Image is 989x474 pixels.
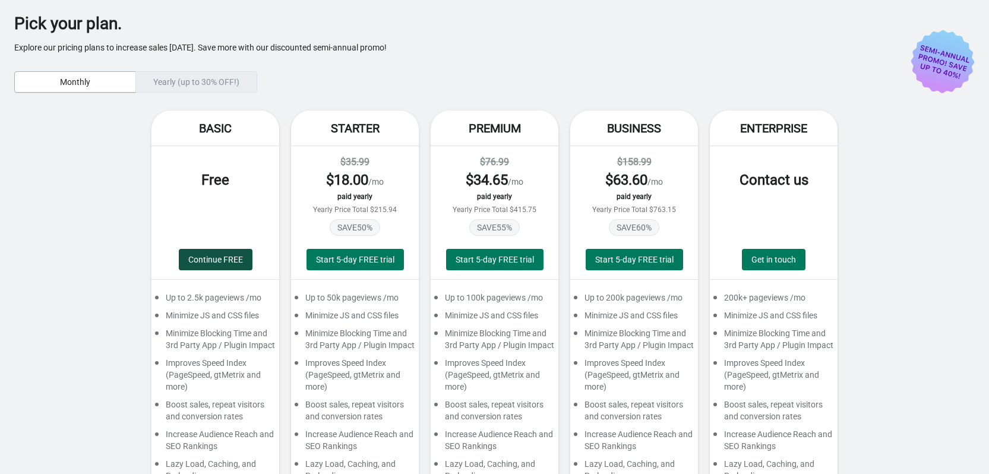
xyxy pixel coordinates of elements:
[151,428,279,458] div: Increase Audience Reach and SEO Rankings
[291,292,419,309] div: Up to 50k pageviews /mo
[609,219,659,236] span: SAVE 60 %
[570,292,698,309] div: Up to 200k pageviews /mo
[326,172,368,188] span: $ 18.00
[469,219,520,236] span: SAVE 55 %
[582,206,686,214] div: Yearly Price Total $763.15
[431,399,558,428] div: Boost sales, repeat visitors and conversion rates
[291,110,419,146] div: Starter
[303,155,407,169] div: $35.99
[291,327,419,357] div: Minimize Blocking Time and 3rd Party App / Plugin Impact
[443,170,546,189] div: /mo
[151,399,279,428] div: Boost sales, repeat visitors and conversion rates
[431,327,558,357] div: Minimize Blocking Time and 3rd Party App / Plugin Impact
[151,292,279,309] div: Up to 2.5k pageviews /mo
[179,249,252,270] button: Continue FREE
[14,18,939,30] div: Pick your plan.
[330,219,380,236] span: SAVE 50 %
[151,327,279,357] div: Minimize Blocking Time and 3rd Party App / Plugin Impact
[291,309,419,327] div: Minimize JS and CSS files
[291,428,419,458] div: Increase Audience Reach and SEO Rankings
[14,71,136,93] button: Monthly
[742,249,805,270] a: Get in touch
[307,249,404,270] button: Start 5-day FREE trial
[291,399,419,428] div: Boost sales, repeat visitors and conversion rates
[431,309,558,327] div: Minimize JS and CSS files
[303,192,407,201] div: paid yearly
[582,192,686,201] div: paid yearly
[316,255,394,264] span: Start 5-day FREE trial
[151,357,279,399] div: Improves Speed Index (PageSpeed, gtMetrix and more)
[60,77,90,87] span: Monthly
[710,309,838,327] div: Minimize JS and CSS files
[201,172,229,188] span: Free
[586,249,683,270] button: Start 5-day FREE trial
[710,110,838,146] div: Enterprise
[303,206,407,214] div: Yearly Price Total $215.94
[570,327,698,357] div: Minimize Blocking Time and 3rd Party App / Plugin Impact
[710,399,838,428] div: Boost sales, repeat visitors and conversion rates
[710,357,838,399] div: Improves Speed Index (PageSpeed, gtMetrix and more)
[595,255,674,264] span: Start 5-day FREE trial
[466,172,508,188] span: $ 34.65
[710,292,838,309] div: 200k+ pageviews /mo
[751,255,796,264] span: Get in touch
[710,327,838,357] div: Minimize Blocking Time and 3rd Party App / Plugin Impact
[911,30,975,94] img: price-promo-badge-d5c1d69d.svg
[443,192,546,201] div: paid yearly
[431,428,558,458] div: Increase Audience Reach and SEO Rankings
[582,170,686,189] div: /mo
[188,255,243,264] span: Continue FREE
[443,206,546,214] div: Yearly Price Total $415.75
[570,428,698,458] div: Increase Audience Reach and SEO Rankings
[570,110,698,146] div: Business
[570,399,698,428] div: Boost sales, repeat visitors and conversion rates
[14,42,939,53] p: Explore our pricing plans to increase sales [DATE]. Save more with our discounted semi-annual promo!
[570,357,698,399] div: Improves Speed Index (PageSpeed, gtMetrix and more)
[605,172,647,188] span: $ 63.60
[151,110,279,146] div: Basic
[431,110,558,146] div: Premium
[740,172,808,188] span: Contact us
[446,249,544,270] button: Start 5-day FREE trial
[431,357,558,399] div: Improves Speed Index (PageSpeed, gtMetrix and more)
[582,155,686,169] div: $158.99
[570,309,698,327] div: Minimize JS and CSS files
[710,428,838,458] div: Increase Audience Reach and SEO Rankings
[431,292,558,309] div: Up to 100k pageviews /mo
[456,255,534,264] span: Start 5-day FREE trial
[151,309,279,327] div: Minimize JS and CSS files
[303,170,407,189] div: /mo
[291,357,419,399] div: Improves Speed Index (PageSpeed, gtMetrix and more)
[443,155,546,169] div: $76.99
